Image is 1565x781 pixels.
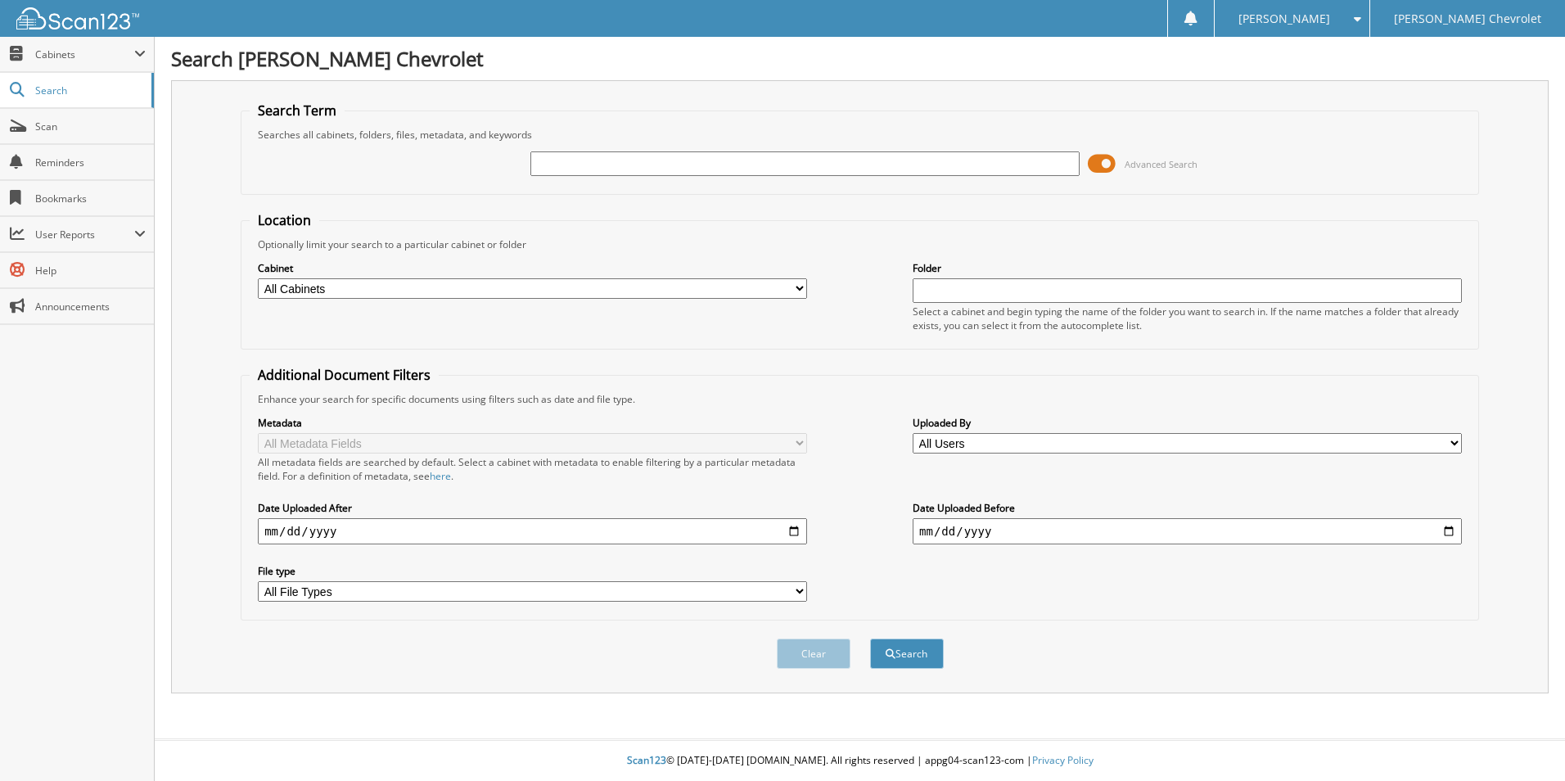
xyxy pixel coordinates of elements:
[1394,14,1541,24] span: [PERSON_NAME] Chevrolet
[913,416,1462,430] label: Uploaded By
[777,639,850,669] button: Clear
[250,366,439,384] legend: Additional Document Filters
[258,416,807,430] label: Metadata
[35,156,146,169] span: Reminders
[35,84,143,97] span: Search
[1238,14,1330,24] span: [PERSON_NAME]
[258,455,807,483] div: All metadata fields are searched by default. Select a cabinet with metadata to enable filtering b...
[35,228,134,242] span: User Reports
[250,128,1470,142] div: Searches all cabinets, folders, files, metadata, and keywords
[913,501,1462,515] label: Date Uploaded Before
[627,753,666,767] span: Scan123
[430,469,451,483] a: here
[870,639,944,669] button: Search
[250,392,1470,406] div: Enhance your search for specific documents using filters such as date and file type.
[171,45,1549,72] h1: Search [PERSON_NAME] Chevrolet
[913,518,1462,544] input: end
[1125,158,1197,170] span: Advanced Search
[35,300,146,314] span: Announcements
[258,261,807,275] label: Cabinet
[35,264,146,278] span: Help
[35,192,146,205] span: Bookmarks
[913,261,1462,275] label: Folder
[258,501,807,515] label: Date Uploaded After
[913,305,1462,332] div: Select a cabinet and begin typing the name of the folder you want to search in. If the name match...
[250,102,345,120] legend: Search Term
[35,47,134,61] span: Cabinets
[16,7,139,29] img: scan123-logo-white.svg
[258,518,807,544] input: start
[250,211,319,229] legend: Location
[1032,753,1094,767] a: Privacy Policy
[250,237,1470,251] div: Optionally limit your search to a particular cabinet or folder
[35,120,146,133] span: Scan
[258,564,807,578] label: File type
[155,741,1565,781] div: © [DATE]-[DATE] [DOMAIN_NAME]. All rights reserved | appg04-scan123-com |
